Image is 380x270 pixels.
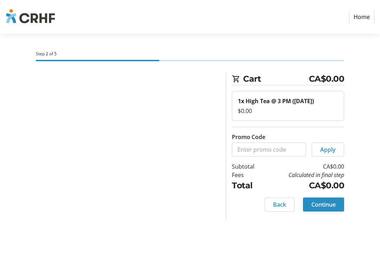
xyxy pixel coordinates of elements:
[273,200,286,209] span: Back
[238,97,314,105] strong: 1x High Tea @ 3 PM ([DATE])
[312,143,344,157] button: Apply
[238,107,338,115] div: $0.00
[309,73,344,85] span: CA$0.00
[264,162,344,171] td: CA$0.00
[265,197,294,212] button: Back
[232,179,264,191] td: Total
[232,171,264,179] td: Fees
[232,133,265,141] label: Promo Code
[243,73,309,85] span: Cart
[303,197,344,212] button: Continue
[264,171,344,179] td: Calculated in final step
[349,10,374,24] a: Home
[232,162,264,171] td: Subtotal
[311,200,336,209] span: Continue
[320,145,336,154] span: Apply
[264,179,344,191] td: CA$0.00
[232,143,306,157] input: Enter promo code
[36,51,344,57] div: Step 2 of 5
[6,3,56,31] img: Chinook Regional Hospital Foundation's Logo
